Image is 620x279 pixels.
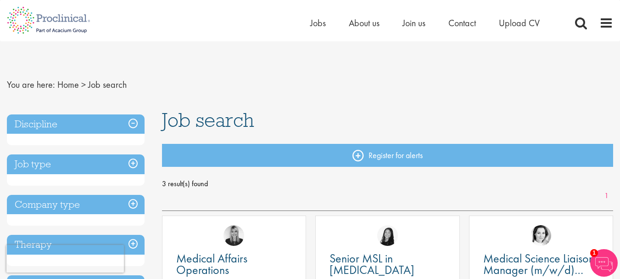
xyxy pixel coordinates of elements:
img: Janelle Jones [223,225,244,246]
a: Medical Science Liaison Manager (m/w/d) Nephrologie [483,253,599,276]
h3: Discipline [7,114,145,134]
a: Register for alerts [162,144,613,167]
img: Chatbot [590,249,618,277]
a: About us [349,17,380,29]
a: Medical Affairs Operations [176,253,292,276]
h3: Job type [7,154,145,174]
span: > [81,79,86,91]
span: Job search [162,108,254,132]
span: Medical Affairs Operations [176,251,247,278]
a: 1 [600,191,613,201]
iframe: reCAPTCHA [6,245,124,273]
img: Greta Prestel [531,225,551,246]
a: Contact [448,17,476,29]
a: breadcrumb link [57,79,79,91]
span: 3 result(s) found [162,177,613,191]
span: You are here: [7,79,55,91]
span: 1 [590,249,598,257]
a: Upload CV [499,17,540,29]
a: Senior MSL in [MEDICAL_DATA] [330,253,445,276]
h3: Company type [7,195,145,215]
a: Jobs [310,17,326,29]
a: Join us [402,17,425,29]
span: Senior MSL in [MEDICAL_DATA] [330,251,414,278]
img: Numhom Sudsok [377,225,398,246]
span: Job search [88,79,127,91]
h3: Therapy [7,235,145,255]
